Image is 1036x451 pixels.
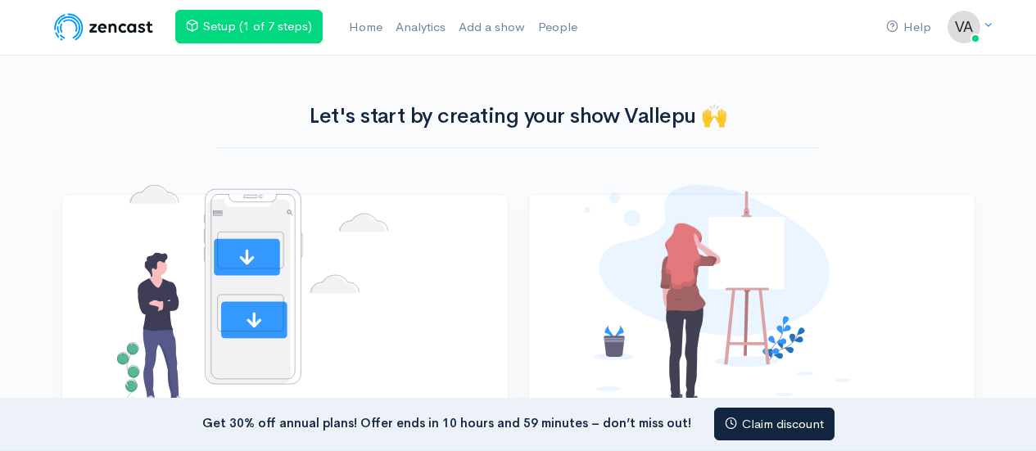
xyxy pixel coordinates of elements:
[880,10,938,45] a: Help
[714,408,835,441] a: Claim discount
[948,11,980,43] img: ...
[52,11,156,43] img: ZenCast Logo
[175,10,323,43] a: Setup (1 of 7 steps)
[202,414,691,430] strong: Get 30% off annual plans! Offer ends in 10 hours and 59 minutes – don’t miss out!
[532,10,584,45] a: People
[342,10,389,45] a: Home
[389,10,452,45] a: Analytics
[452,10,532,45] a: Add a show
[980,395,1020,435] iframe: gist-messenger-bubble-iframe
[584,185,851,408] img: No shows added
[117,185,389,408] img: No shows added
[217,105,820,129] h1: Let's start by creating your show Vallepu 🙌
